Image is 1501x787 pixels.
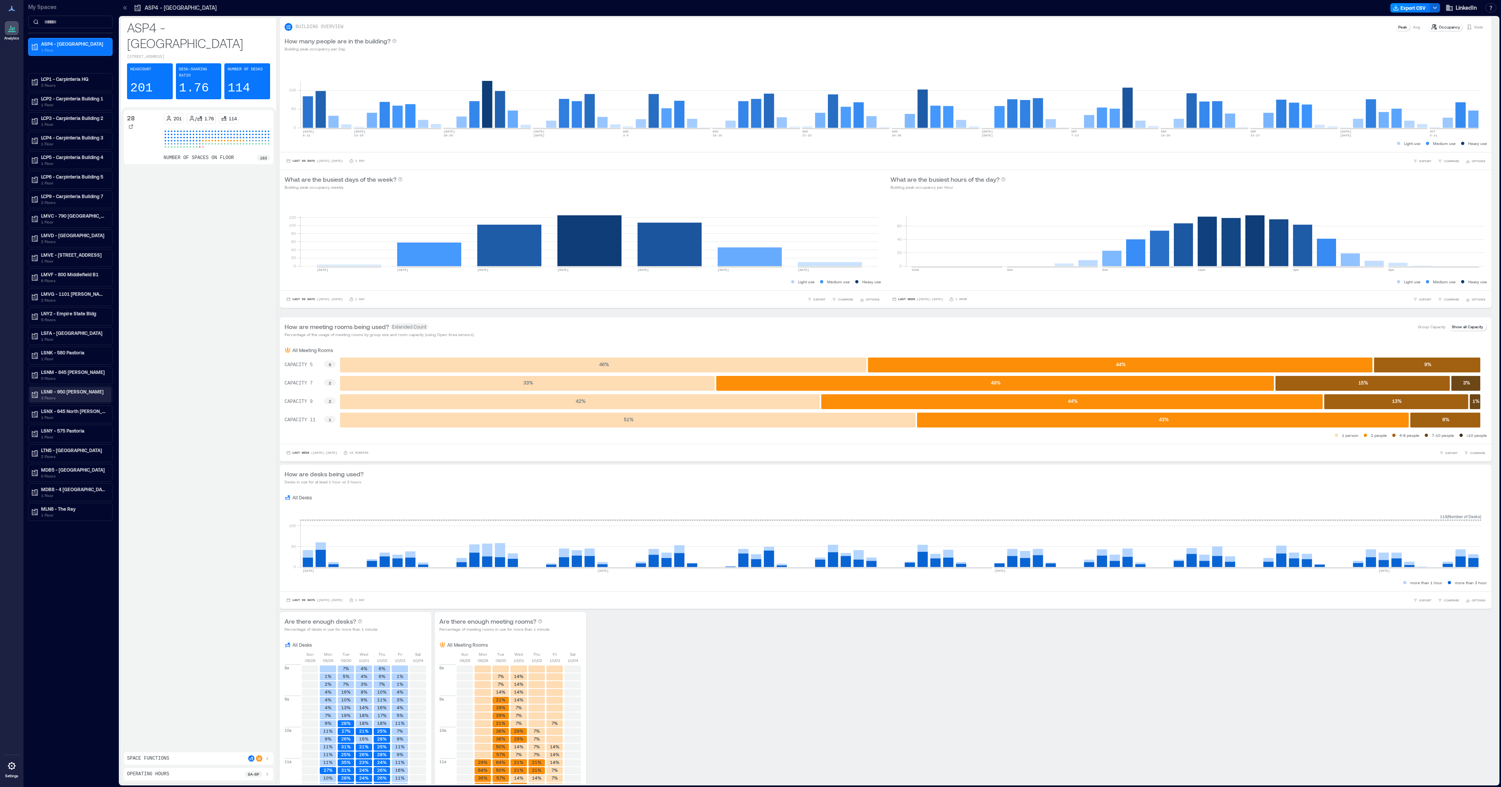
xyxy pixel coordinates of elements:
[292,642,312,648] p: All Desks
[1198,268,1205,272] text: 12pm
[514,681,523,687] text: 14%
[127,20,270,51] p: ASP4 - [GEOGRAPHIC_DATA]
[533,651,540,657] p: Thu
[291,544,296,549] tspan: 50
[289,223,296,227] tspan: 100
[514,689,523,694] text: 14%
[229,115,237,122] p: 114
[1470,451,1485,455] span: COMPARE
[397,674,403,679] text: 1%
[41,336,107,342] p: 1 Floor
[41,258,107,264] p: 1 Floor
[41,317,107,323] p: 5 Floors
[285,381,313,386] text: CAPACITY 7
[41,375,107,381] p: 0 Floors
[806,295,827,303] button: EXPORT
[1472,159,1485,163] span: OPTIONS
[550,657,560,664] p: 10/03
[1444,159,1459,163] span: COMPARE
[195,115,197,122] p: /
[41,193,107,199] p: LCP9 - Carpinteria Building 7
[285,322,389,331] p: How are meeting rooms being used?
[41,95,107,102] p: LCP2 - Carpinteria Building 1
[514,651,523,657] p: Wed
[285,157,344,165] button: Last 90 Days |[DATE]-[DATE]
[1404,140,1420,147] p: Light use
[41,141,107,147] p: 1 Floor
[41,369,107,375] p: LSNM - 845 [PERSON_NAME]
[41,310,107,317] p: LNY2 - Empire State Bldg
[294,263,296,268] tspan: 0
[439,626,550,632] p: Percentage of meeting rooms in use for more than 1 minute
[41,252,107,258] p: LMVE - [STREET_ADDRESS]
[303,130,314,133] text: [DATE]
[899,263,902,268] tspan: 0
[354,134,364,137] text: 13-19
[1472,398,1480,404] text: 1 %
[291,256,296,260] tspan: 20
[289,215,296,220] tspan: 120
[285,36,390,46] p: How many people are in the building?
[713,130,718,133] text: AUG
[892,130,898,133] text: AUG
[460,657,470,664] p: 09/28
[599,361,609,367] text: 46 %
[41,219,107,225] p: 1 Floor
[1159,417,1169,422] text: 43 %
[533,134,545,137] text: [DATE]
[41,356,107,362] p: 1 Floor
[325,697,331,702] text: 4%
[41,271,107,277] p: LMVF - 800 Middlefield B1
[862,279,881,285] p: Heavy use
[41,277,107,284] p: 6 Floors
[1071,130,1077,133] text: SEP
[179,80,209,96] p: 1.76
[1419,159,1431,163] span: EXPORT
[533,130,545,133] text: [DATE]
[397,268,408,272] text: [DATE]
[398,651,402,657] p: Fri
[1439,24,1460,30] p: Occupancy
[1463,380,1470,385] text: 3 %
[324,651,332,657] p: Mon
[41,173,107,180] p: LCP6 - Carpinteria Building 5
[285,362,313,368] text: CAPACITY 5
[41,427,107,434] p: LSNY - 575 Pastoria
[553,651,557,657] p: Fri
[127,54,270,60] p: [STREET_ADDRESS]
[1430,134,1437,137] text: 5-11
[1413,24,1420,30] p: Avg
[360,651,368,657] p: Wed
[285,665,289,671] p: 8a
[227,66,263,73] p: Number of Desks
[377,657,387,664] p: 10/02
[813,297,826,302] span: EXPORT
[359,705,369,710] text: 14%
[1250,134,1260,137] text: 21-27
[41,330,107,336] p: LSFA - [GEOGRAPHIC_DATA]
[838,297,853,302] span: COMPARE
[41,408,107,414] p: LSNX - 645 North [PERSON_NAME]
[41,512,107,518] p: 1 Floor
[2,757,21,781] a: Settings
[361,674,367,679] text: 4%
[1068,398,1078,404] text: 44 %
[41,121,107,127] p: 1 Floor
[397,697,403,702] text: 3%
[361,666,367,671] text: 4%
[523,380,533,385] text: 33 %
[447,642,488,648] p: All Meeting Rooms
[390,324,428,330] span: Extended Count
[377,705,387,710] text: 16%
[41,291,107,297] p: LMVG - 1101 [PERSON_NAME] B7
[1464,295,1487,303] button: OPTIONS
[1438,449,1459,457] button: EXPORT
[514,697,523,702] text: 14%
[1442,417,1449,422] text: 6 %
[285,399,313,404] text: CAPACITY 9
[41,199,107,206] p: 2 Floors
[342,651,349,657] p: Tue
[285,175,396,184] p: What are the busiest days of the week?
[41,388,107,395] p: LSNR - 950 [PERSON_NAME]
[1007,268,1013,272] text: 4am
